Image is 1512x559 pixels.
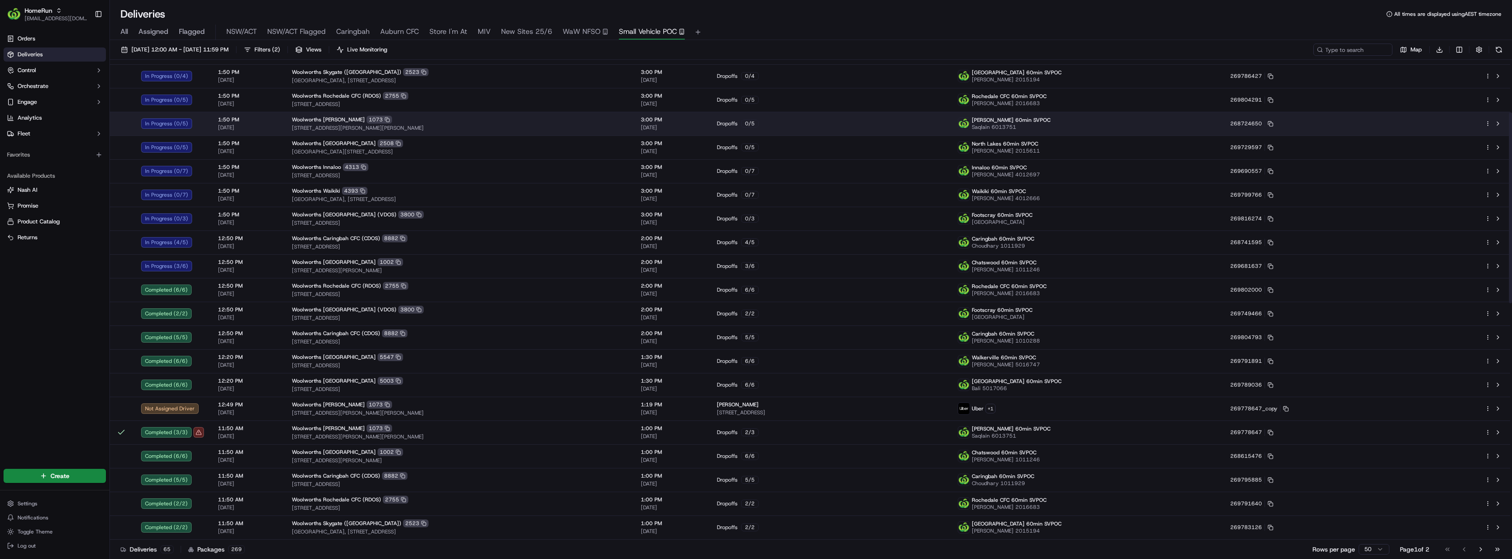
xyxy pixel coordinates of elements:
button: [DATE] 12:00 AM - [DATE] 11:59 PM [117,44,233,56]
button: 269791891 [1230,358,1273,365]
button: 269786427 [1230,73,1273,80]
div: 1073 [367,424,392,432]
img: ww.png [958,355,970,367]
div: 1002 [378,258,403,266]
span: [DATE] [641,267,703,274]
span: Orchestrate [18,82,48,90]
div: 5 / 5 [741,333,759,341]
img: ww.png [958,165,970,177]
button: 268741595 [1230,239,1273,246]
img: ww.png [958,260,970,272]
span: [STREET_ADDRESS] [292,219,627,227]
div: 8882 [382,234,407,242]
span: [DATE] [641,409,703,416]
a: Returns [7,234,102,241]
button: Live Monitoring [333,44,391,56]
span: Dropoffs [717,358,738,365]
span: All [120,26,128,37]
span: [DATE] [641,148,703,155]
img: ww.png [958,474,970,486]
span: [STREET_ADDRESS] [292,291,627,298]
span: [GEOGRAPHIC_DATA] 60min SVPOC [972,69,1061,76]
button: 269804793 [1230,334,1273,341]
button: HomeRun [25,6,52,15]
span: [DATE] [641,124,703,131]
span: Live Monitoring [347,46,387,54]
span: [DATE] [218,290,278,297]
div: 2755 [383,92,408,100]
span: WaW NFSO [563,26,600,37]
span: [DATE] [218,219,278,226]
span: Dropoffs [717,96,738,103]
span: 269786427 [1230,73,1262,80]
div: 0 / 3 [741,215,759,223]
span: [DATE] [641,243,703,250]
span: [STREET_ADDRESS] [292,386,627,393]
span: Woolworths [GEOGRAPHIC_DATA] [292,377,376,384]
img: HomeRun [7,7,21,21]
span: 11:50 AM [218,425,278,432]
span: 3:00 PM [641,116,703,123]
span: Woolworths [GEOGRAPHIC_DATA] (VDOS) [292,306,396,313]
span: Deliveries [18,51,43,58]
img: uber-new-logo.jpeg [958,403,970,414]
button: Refresh [1493,44,1505,56]
span: 12:50 PM [218,282,278,289]
span: 269816274 [1230,215,1262,222]
button: 268724650 [1230,120,1273,127]
button: 269789036 [1230,381,1273,388]
button: Toggle Theme [4,526,106,538]
span: Woolworths [GEOGRAPHIC_DATA] [292,140,376,147]
span: 269804291 [1230,96,1262,103]
span: [DATE] [218,385,278,392]
span: 2:00 PM [641,306,703,313]
span: Rochedale CFC 60min SVPOC [972,93,1047,100]
span: Dropoffs [717,191,738,198]
span: 3:00 PM [641,187,703,194]
span: [DATE] [218,243,278,250]
img: ww.png [958,522,970,533]
span: NSW/ACT [226,26,257,37]
span: [PERSON_NAME] 2016683 [972,290,1047,297]
span: [STREET_ADDRESS] [292,172,627,179]
div: 6 / 6 [741,357,759,365]
span: Dropoffs [717,215,738,222]
span: [PERSON_NAME] 60min SVPOC [972,117,1050,124]
span: 12:49 PM [218,401,278,408]
img: ww.png [958,308,970,319]
span: 3:00 PM [641,92,703,99]
div: 1073 [367,116,392,124]
span: [STREET_ADDRESS][PERSON_NAME][PERSON_NAME] [292,124,627,132]
span: Product Catalog [18,218,60,226]
a: Promise [7,202,102,210]
span: [DATE] [218,124,278,131]
button: Notifications [4,512,106,524]
span: 2:00 PM [641,235,703,242]
span: Footscray 60min SVPOC [972,307,1032,314]
span: [DATE] 12:00 AM - [DATE] 11:59 PM [131,46,229,54]
button: 269802000 [1230,286,1273,293]
div: 4313 [343,163,368,171]
span: NSW/ACT Flagged [267,26,326,37]
div: 2523 [403,68,429,76]
span: Dropoffs [717,310,738,317]
span: 269681637 [1230,263,1262,270]
button: 269783126 [1230,524,1273,531]
span: Dropoffs [717,334,738,341]
span: 1:50 PM [218,164,278,171]
div: 6 / 6 [741,381,759,389]
span: 1:50 PM [218,92,278,99]
span: 12:50 PM [218,330,278,337]
span: Woolworths Caringbah CFC (CDOS) [292,330,380,337]
div: 6 / 6 [741,286,759,294]
span: 269802000 [1230,286,1262,293]
span: North Lakes 60min SVPOC [972,140,1038,147]
span: Store I'm At [429,26,467,37]
div: 4 / 5 [741,238,759,246]
span: Caringbah 60min SVPOC [972,330,1034,337]
span: Woolworths Rochedale CFC (RDOS) [292,282,381,289]
button: 269681637 [1230,263,1273,270]
span: Woolworths [GEOGRAPHIC_DATA] [292,259,376,266]
span: [PERSON_NAME] 4012697 [972,171,1040,178]
span: All times are displayed using AEST timezone [1394,11,1501,18]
